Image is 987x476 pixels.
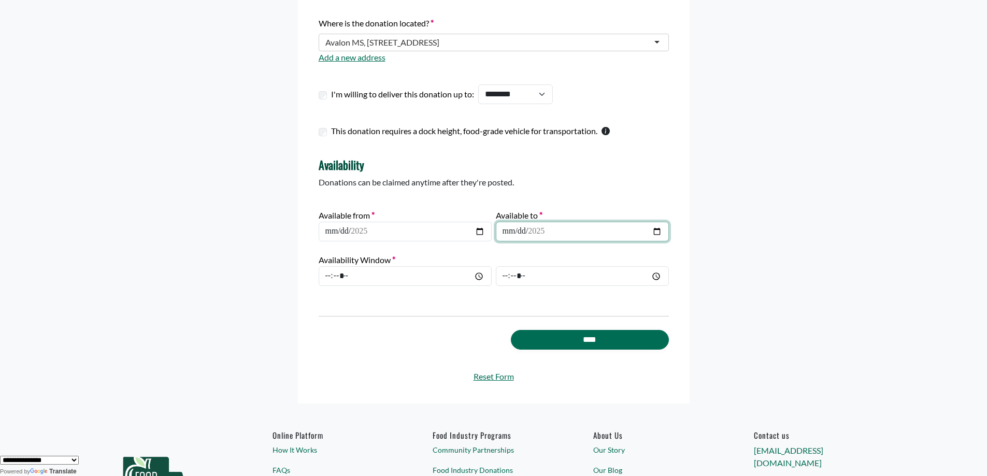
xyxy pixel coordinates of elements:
a: Community Partnerships [433,444,554,455]
p: Donations can be claimed anytime after they're posted. [319,176,669,189]
a: Translate [30,468,77,475]
h6: Contact us [754,430,875,440]
label: Availability Window [319,254,395,266]
a: Add a new address [319,52,385,62]
label: Where is the donation located? [319,17,434,30]
svg: This checkbox should only be used by warehouses donating more than one pallet of product. [602,127,610,135]
label: Available from [319,209,375,222]
h4: Availability [319,158,669,171]
a: Our Story [593,444,714,455]
a: [EMAIL_ADDRESS][DOMAIN_NAME] [754,445,823,468]
label: I'm willing to deliver this donation up to: [331,88,474,100]
a: About Us [593,430,714,440]
div: Avalon MS, [STREET_ADDRESS] [325,37,439,48]
h6: Online Platform [273,430,394,440]
label: Available to [496,209,542,222]
label: This donation requires a dock height, food-grade vehicle for transportation. [331,125,597,137]
h6: Food Industry Programs [433,430,554,440]
img: Google Translate [30,468,49,475]
a: How It Works [273,444,394,455]
a: Reset Form [319,370,669,383]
